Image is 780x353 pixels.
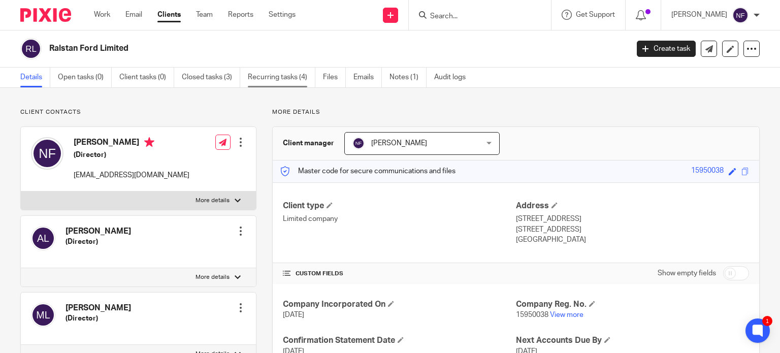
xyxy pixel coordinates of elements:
h4: [PERSON_NAME] [74,137,189,150]
input: Search [429,12,521,21]
a: Recurring tasks (4) [248,68,315,87]
div: 15950038 [691,166,724,177]
span: 15950038 [516,311,548,318]
h4: Next Accounts Due By [516,335,749,346]
a: Files [323,68,346,87]
h4: [PERSON_NAME] [66,226,131,237]
h4: Confirmation Statement Date [283,335,516,346]
p: [EMAIL_ADDRESS][DOMAIN_NAME] [74,170,189,180]
a: Work [94,10,110,20]
span: Get Support [576,11,615,18]
a: Create task [637,41,696,57]
a: Client tasks (0) [119,68,174,87]
a: Notes (1) [389,68,427,87]
img: svg%3E [732,7,749,23]
h5: (Director) [66,313,131,324]
h5: (Director) [66,237,131,247]
a: Email [125,10,142,20]
a: Emails [353,68,382,87]
span: [DATE] [283,311,304,318]
p: Limited company [283,214,516,224]
img: svg%3E [20,38,42,59]
p: More details [196,273,230,281]
a: Team [196,10,213,20]
label: Show empty fields [658,268,716,278]
a: Open tasks (0) [58,68,112,87]
h4: [PERSON_NAME] [66,303,131,313]
p: [STREET_ADDRESS] [516,214,749,224]
h4: CUSTOM FIELDS [283,270,516,278]
h4: Company Reg. No. [516,299,749,310]
h5: (Director) [74,150,189,160]
img: svg%3E [31,303,55,327]
h3: Client manager [283,138,334,148]
span: [PERSON_NAME] [371,140,427,147]
div: 1 [762,316,772,326]
img: svg%3E [352,137,365,149]
img: Pixie [20,8,71,22]
a: Closed tasks (3) [182,68,240,87]
p: [STREET_ADDRESS] [516,224,749,235]
a: Settings [269,10,296,20]
i: Primary [144,137,154,147]
p: More details [196,197,230,205]
h4: Company Incorporated On [283,299,516,310]
h2: Ralstan Ford Limited [49,43,507,54]
a: Reports [228,10,253,20]
a: Audit logs [434,68,473,87]
a: View more [550,311,583,318]
h4: Client type [283,201,516,211]
a: Clients [157,10,181,20]
img: svg%3E [31,226,55,250]
p: Master code for secure communications and files [280,166,456,176]
p: Client contacts [20,108,256,116]
p: More details [272,108,760,116]
a: Details [20,68,50,87]
p: [GEOGRAPHIC_DATA] [516,235,749,245]
img: svg%3E [31,137,63,170]
h4: Address [516,201,749,211]
p: [PERSON_NAME] [671,10,727,20]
